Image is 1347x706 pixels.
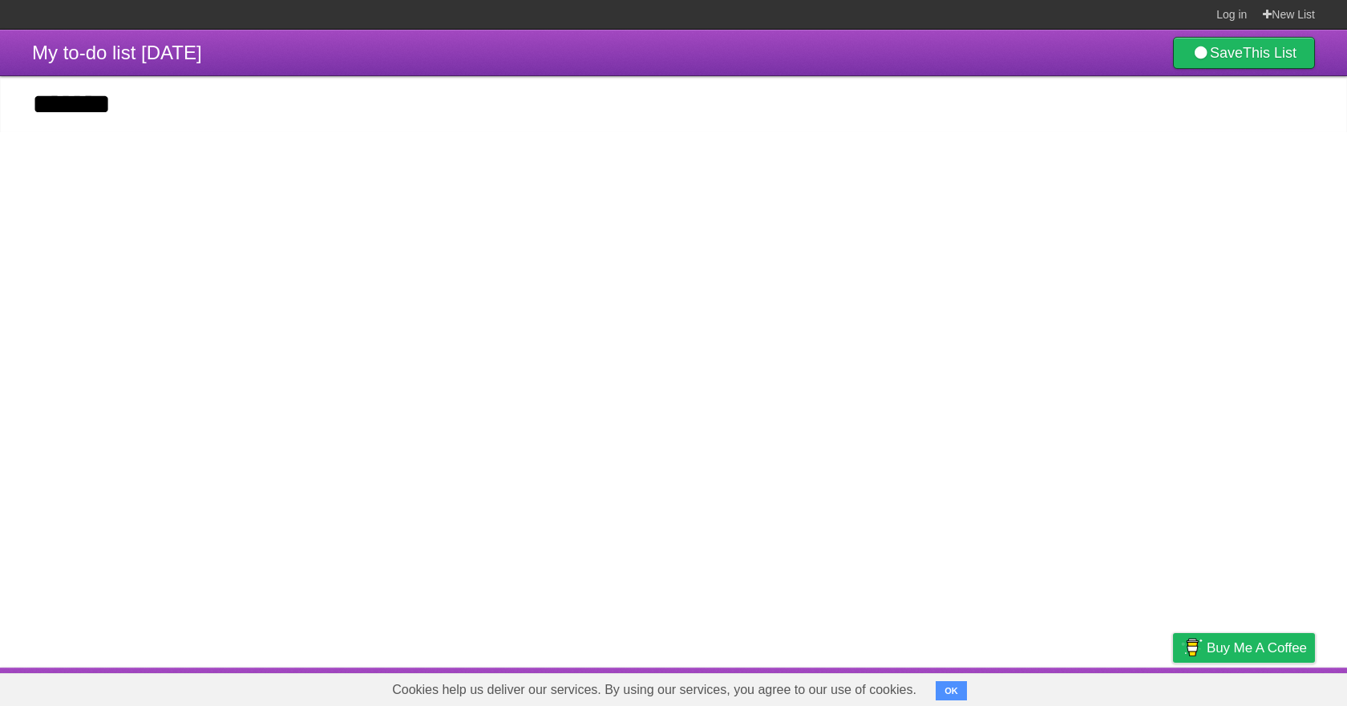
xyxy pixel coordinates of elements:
[1013,672,1078,702] a: Developers
[1243,45,1296,61] b: This List
[32,42,202,63] span: My to-do list [DATE]
[1098,672,1133,702] a: Terms
[1214,672,1315,702] a: Suggest a feature
[960,672,993,702] a: About
[376,674,932,706] span: Cookies help us deliver our services. By using our services, you agree to our use of cookies.
[1207,634,1307,662] span: Buy me a coffee
[1181,634,1203,661] img: Buy me a coffee
[936,681,967,700] button: OK
[1152,672,1194,702] a: Privacy
[1173,633,1315,663] a: Buy me a coffee
[1173,37,1315,69] a: SaveThis List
